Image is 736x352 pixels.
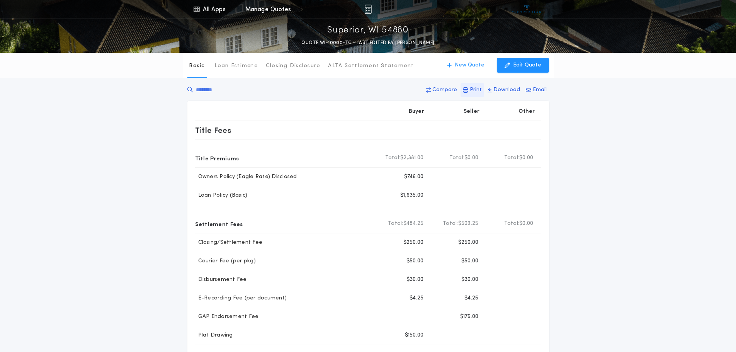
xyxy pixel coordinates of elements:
[458,239,479,247] p: $250.00
[432,86,457,94] p: Compare
[385,154,401,162] b: Total:
[195,332,233,339] p: Plat Drawing
[513,61,541,69] p: Edit Quote
[449,154,465,162] b: Total:
[195,124,231,136] p: Title Fees
[301,39,434,47] p: QUOTE WI-10000-TC - LAST EDITED BY [PERSON_NAME]
[443,220,458,228] b: Total:
[497,58,549,73] button: Edit Quote
[518,108,535,116] p: Other
[512,5,541,13] img: vs-icon
[195,173,297,181] p: Owners Policy (Eagle Rate) Disclosed
[519,154,533,162] span: $0.00
[328,62,414,70] p: ALTA Settlement Statement
[403,239,424,247] p: $250.00
[406,276,424,284] p: $30.00
[464,154,478,162] span: $0.00
[464,294,478,302] p: $4.25
[461,257,479,265] p: $50.00
[195,218,243,230] p: Settlement Fees
[524,83,549,97] button: Email
[485,83,522,97] button: Download
[504,154,520,162] b: Total:
[195,239,263,247] p: Closing/Settlement Fee
[410,294,423,302] p: $4.25
[461,83,484,97] button: Print
[195,192,248,199] p: Loan Policy (Basic)
[195,257,256,265] p: Courier Fee (per pkg)
[464,108,480,116] p: Seller
[455,61,484,69] p: New Quote
[388,220,403,228] b: Total:
[439,58,492,73] button: New Quote
[195,152,239,164] p: Title Premiums
[403,220,424,228] span: $484.25
[460,313,479,321] p: $175.00
[461,276,479,284] p: $30.00
[266,62,321,70] p: Closing Disclosure
[406,257,424,265] p: $50.00
[327,24,408,37] p: Superior, WI 54880
[400,192,423,199] p: $1,635.00
[424,83,459,97] button: Compare
[409,108,424,116] p: Buyer
[404,173,424,181] p: $746.00
[493,86,520,94] p: Download
[519,220,533,228] span: $0.00
[504,220,520,228] b: Total:
[214,62,258,70] p: Loan Estimate
[195,313,259,321] p: GAP Endorsement Fee
[458,220,479,228] span: $509.25
[195,294,287,302] p: E-Recording Fee (per document)
[405,332,424,339] p: $150.00
[195,276,247,284] p: Disbursement Fee
[189,62,204,70] p: Basic
[400,154,423,162] span: $2,381.00
[470,86,482,94] p: Print
[364,5,372,14] img: img
[533,86,547,94] p: Email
